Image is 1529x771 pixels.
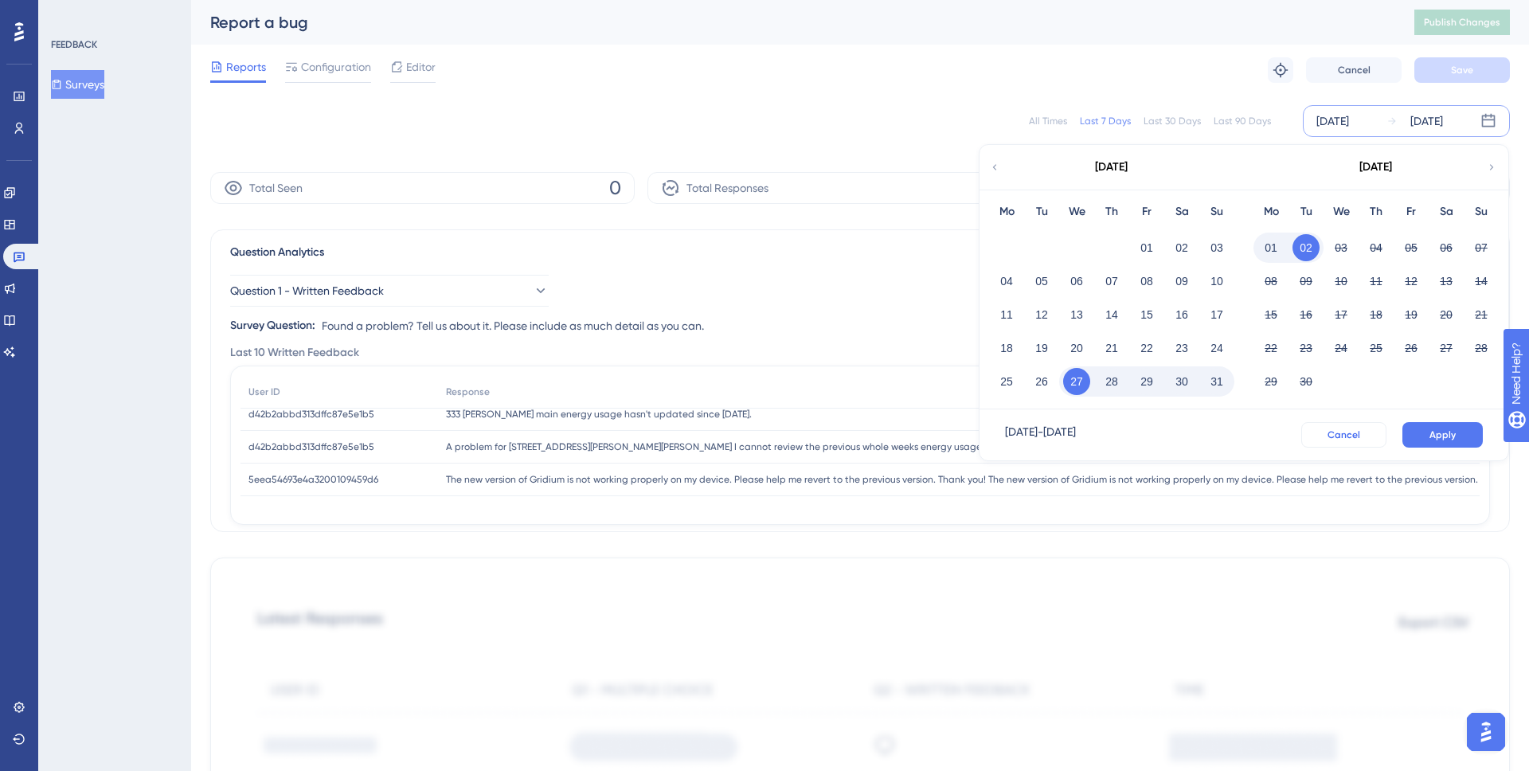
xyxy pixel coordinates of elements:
div: We [1059,202,1094,221]
span: Save [1451,64,1473,76]
div: Report a bug [210,11,1375,33]
span: Question 1 - Written Feedback [230,281,384,300]
span: d42b2abbd313dffc87e5e1b5 [248,440,374,453]
button: 15 [1133,301,1160,328]
span: Need Help? [37,4,100,23]
div: Su [1464,202,1499,221]
div: Survey Question: [230,316,315,335]
div: Tu [1024,202,1059,221]
button: 09 [1168,268,1195,295]
iframe: UserGuiding AI Assistant Launcher [1462,708,1510,756]
button: 21 [1468,301,1495,328]
button: 20 [1063,335,1090,362]
span: Apply [1429,429,1456,441]
span: Response [446,385,490,398]
button: 18 [1363,301,1390,328]
span: 5eea54693e4a3200109459d6 [248,473,378,486]
button: 12 [1398,268,1425,295]
button: 02 [1168,234,1195,261]
button: 01 [1257,234,1285,261]
button: 02 [1292,234,1320,261]
button: 07 [1468,234,1495,261]
span: Question Analytics [230,243,324,262]
div: Su [1199,202,1234,221]
button: 09 [1292,268,1320,295]
button: 19 [1398,301,1425,328]
button: 30 [1292,368,1320,395]
button: 13 [1063,301,1090,328]
button: Cancel [1301,422,1386,448]
button: 20 [1433,301,1460,328]
button: Apply [1402,422,1483,448]
button: 30 [1168,368,1195,395]
button: 03 [1328,234,1355,261]
button: 29 [1257,368,1285,395]
div: [DATE] [1410,112,1443,131]
span: d42b2abbd313dffc87e5e1b5 [248,408,374,421]
button: 25 [993,368,1020,395]
div: Sa [1164,202,1199,221]
button: 23 [1168,335,1195,362]
div: [DATE] [1316,112,1349,131]
button: 29 [1133,368,1160,395]
button: 26 [1028,368,1055,395]
button: 28 [1468,335,1495,362]
button: 25 [1363,335,1390,362]
button: Publish Changes [1414,10,1510,35]
button: 12 [1028,301,1055,328]
button: 26 [1398,335,1425,362]
button: Question 1 - Written Feedback [230,275,549,307]
div: We [1324,202,1359,221]
div: Mo [989,202,1024,221]
button: 13 [1433,268,1460,295]
button: 24 [1203,335,1230,362]
button: 14 [1468,268,1495,295]
div: Fr [1394,202,1429,221]
button: 28 [1098,368,1125,395]
button: 17 [1203,301,1230,328]
button: 11 [993,301,1020,328]
button: 14 [1098,301,1125,328]
button: 22 [1133,335,1160,362]
div: Th [1094,202,1129,221]
button: 19 [1028,335,1055,362]
span: User ID [248,385,280,398]
button: 17 [1328,301,1355,328]
div: Last 7 Days [1080,115,1131,127]
button: 22 [1257,335,1285,362]
button: 21 [1098,335,1125,362]
div: [DATE] - [DATE] [1005,422,1076,448]
button: Cancel [1306,57,1402,83]
div: Fr [1129,202,1164,221]
span: Last 10 Written Feedback [230,343,359,362]
button: 08 [1257,268,1285,295]
button: 07 [1098,268,1125,295]
button: 27 [1433,335,1460,362]
span: Cancel [1338,64,1371,76]
button: Surveys [51,70,104,99]
span: Publish Changes [1424,16,1500,29]
span: Total Responses [686,178,768,198]
span: 333 [PERSON_NAME] main energy usage hasn't updated since [DATE]. [446,408,752,421]
button: 04 [1363,234,1390,261]
div: [DATE] [1359,158,1392,177]
div: Mo [1253,202,1289,221]
button: 27 [1063,368,1090,395]
button: 08 [1133,268,1160,295]
button: 15 [1257,301,1285,328]
button: 05 [1398,234,1425,261]
span: Editor [406,57,436,76]
div: Tu [1289,202,1324,221]
span: Found a problem? Tell us about it. Please include as much detail as you can. [322,316,704,335]
span: Total Seen [249,178,303,198]
button: 31 [1203,368,1230,395]
div: Last 90 Days [1214,115,1271,127]
div: All Times [1029,115,1067,127]
div: FEEDBACK [51,38,97,51]
button: 23 [1292,335,1320,362]
button: 16 [1168,301,1195,328]
button: 01 [1133,234,1160,261]
button: 11 [1363,268,1390,295]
